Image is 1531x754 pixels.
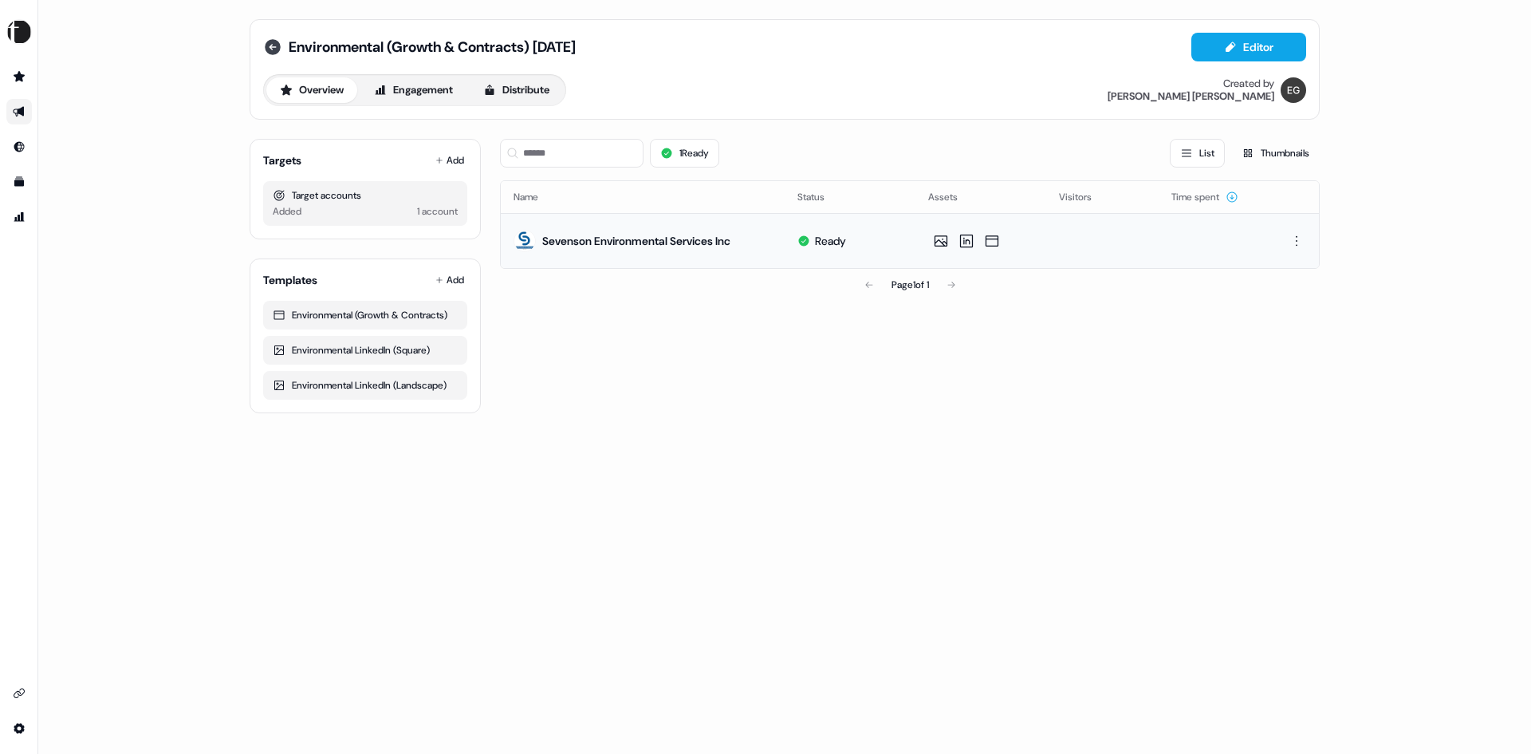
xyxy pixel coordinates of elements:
[1231,139,1320,168] button: Thumbnails
[6,204,32,230] a: Go to attribution
[470,77,563,103] button: Distribute
[815,233,846,249] div: Ready
[6,134,32,160] a: Go to Inbound
[432,149,467,172] button: Add
[273,307,458,323] div: Environmental (Growth & Contracts)
[797,183,844,211] button: Status
[1191,41,1306,57] a: Editor
[6,681,32,706] a: Go to integrations
[1171,183,1238,211] button: Time spent
[1170,139,1225,168] button: List
[6,716,32,741] a: Go to integrations
[1059,183,1111,211] button: Visitors
[266,77,357,103] button: Overview
[273,377,458,393] div: Environmental LinkedIn (Landscape)
[360,77,466,103] button: Engagement
[542,233,730,249] div: Sevenson Environmental Services Inc
[1223,77,1274,90] div: Created by
[417,203,458,219] div: 1 account
[6,169,32,195] a: Go to templates
[650,139,719,168] button: 1Ready
[915,181,1046,213] th: Assets
[263,152,301,168] div: Targets
[1281,77,1306,103] img: Erica
[6,64,32,89] a: Go to prospects
[289,38,576,57] span: Environmental (Growth & Contracts) [DATE]
[432,269,467,291] button: Add
[263,272,317,288] div: Templates
[514,183,557,211] button: Name
[1191,33,1306,61] button: Editor
[6,99,32,124] a: Go to outbound experience
[273,203,301,219] div: Added
[273,342,458,358] div: Environmental LinkedIn (Square)
[891,277,929,293] div: Page 1 of 1
[273,188,458,203] div: Target accounts
[1108,90,1274,103] div: [PERSON_NAME] [PERSON_NAME]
